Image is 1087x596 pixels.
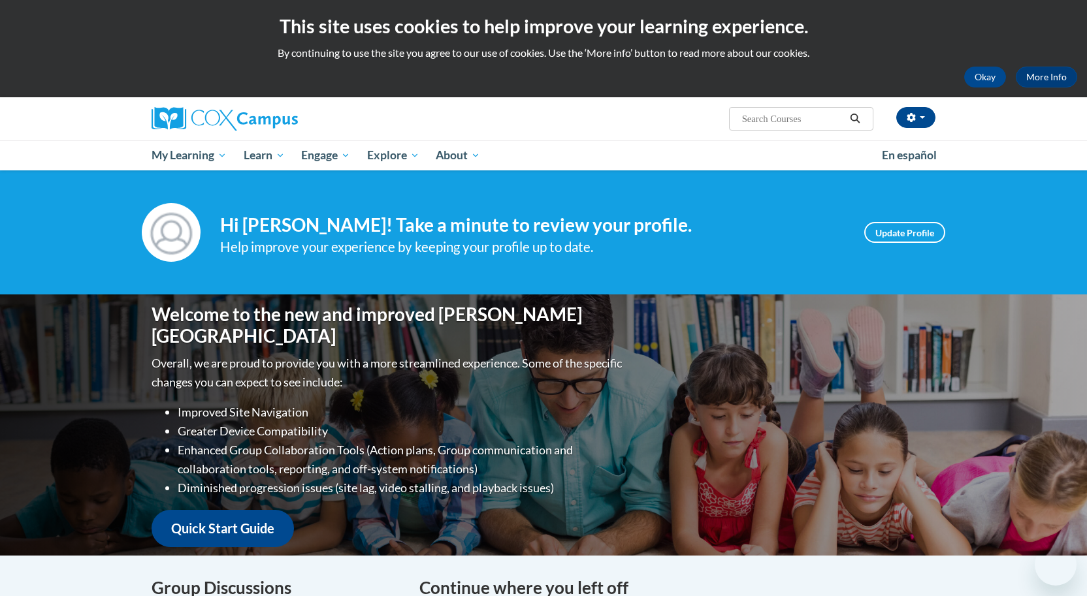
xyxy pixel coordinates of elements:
[882,148,937,162] span: En español
[152,354,625,392] p: Overall, we are proud to provide you with a more streamlined experience. Some of the specific cha...
[178,441,625,478] li: Enhanced Group Collaboration Tools (Action plans, Group communication and collaboration tools, re...
[864,222,945,243] a: Update Profile
[964,67,1006,87] button: Okay
[428,140,489,170] a: About
[244,148,285,163] span: Learn
[1016,67,1077,87] a: More Info
[359,140,428,170] a: Explore
[143,140,235,170] a: My Learning
[10,13,1077,39] h2: This site uses cookies to help improve your learning experience.
[301,148,350,163] span: Engage
[152,107,400,131] a: Cox Campus
[235,140,293,170] a: Learn
[178,403,625,422] li: Improved Site Navigation
[873,142,945,169] a: En español
[896,107,935,128] button: Account Settings
[293,140,359,170] a: Engage
[845,111,865,127] button: Search
[152,107,298,131] img: Cox Campus
[152,510,294,547] a: Quick Start Guide
[220,236,845,258] div: Help improve your experience by keeping your profile up to date.
[152,304,625,347] h1: Welcome to the new and improved [PERSON_NAME][GEOGRAPHIC_DATA]
[152,148,227,163] span: My Learning
[178,478,625,497] li: Diminished progression issues (site lag, video stalling, and playback issues)
[367,148,419,163] span: Explore
[220,214,845,236] h4: Hi [PERSON_NAME]! Take a minute to review your profile.
[142,203,201,262] img: Profile Image
[132,140,955,170] div: Main menu
[10,46,1077,60] p: By continuing to use the site you agree to our use of cookies. Use the ‘More info’ button to read...
[178,422,625,441] li: Greater Device Compatibility
[436,148,480,163] span: About
[741,111,845,127] input: Search Courses
[1035,544,1077,586] iframe: Button to launch messaging window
